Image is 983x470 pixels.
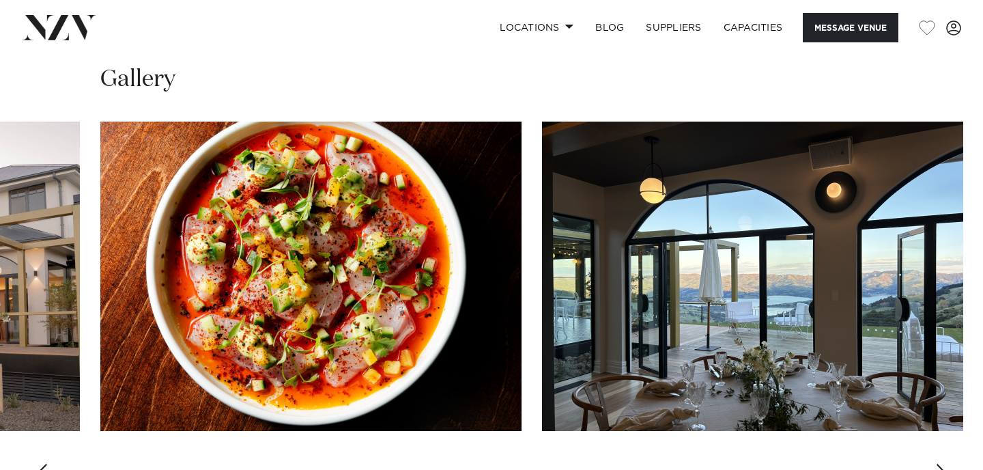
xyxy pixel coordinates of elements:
button: Message Venue [803,13,898,42]
a: Locations [489,13,584,42]
img: nzv-logo.png [22,15,96,40]
swiper-slide: 7 / 23 [542,122,963,431]
h2: Gallery [100,64,175,95]
a: BLOG [584,13,635,42]
a: SUPPLIERS [635,13,712,42]
a: Capacities [713,13,794,42]
swiper-slide: 6 / 23 [100,122,522,431]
